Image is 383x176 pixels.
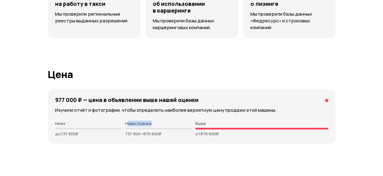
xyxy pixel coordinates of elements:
[125,131,192,136] p: 731 900 — 876 600 ₽
[55,121,122,126] p: Ниже
[55,11,133,24] p: Мы проверили региональные реестры выданных разрешений.
[48,69,336,80] h1: Цена
[250,11,328,31] p: Мы проверили базы данных «Федресурс» и страховых компаний.
[153,17,231,31] p: Мы проверили базы данных каршеринговых компаний.
[125,121,192,126] p: Наша оценка
[195,121,328,126] p: Выше
[195,131,328,136] p: от 876 600 ₽
[55,107,328,114] p: Изучили отчёт и фотографии, чтобы определить наиболее вероятную цену продажи этой машины.
[55,96,198,103] h4: 977 000 ₽ — цена в объявлении выше нашей оценки
[55,131,122,136] p: до 731 900 ₽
